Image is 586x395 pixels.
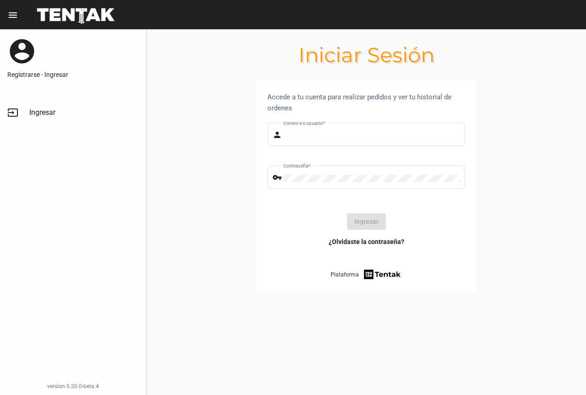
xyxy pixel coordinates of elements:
a: Plataforma [331,268,402,281]
span: Plataforma [331,270,359,279]
mat-icon: menu [7,10,18,21]
div: Accede a tu cuenta para realizar pedidos y ver tu historial de ordenes [267,92,465,114]
mat-icon: account_circle [7,37,37,66]
img: tentak-firm.png [363,268,402,281]
mat-icon: input [7,107,18,118]
span: Ingresar [29,108,55,117]
a: ¿Olvidaste la contraseña? [329,237,404,246]
mat-icon: person [272,130,283,141]
button: Ingresar [347,213,386,230]
div: version 0.20.0-beta.4 [7,382,139,391]
a: Registrarse - Ingresar [7,70,139,79]
h1: Iniciar Sesión [146,48,586,62]
mat-icon: vpn_key [272,172,283,183]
